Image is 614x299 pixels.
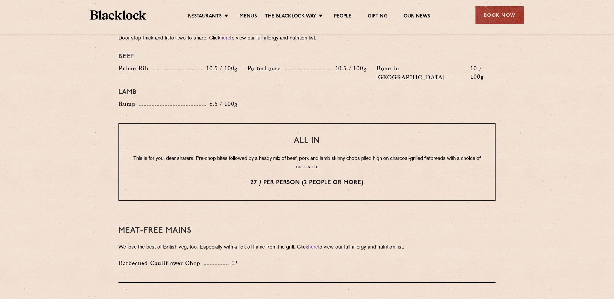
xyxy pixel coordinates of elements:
h4: Lamb [118,88,496,96]
h4: Beef [118,53,496,61]
a: Menus [240,13,257,20]
p: Porterhouse [247,64,284,73]
h3: Meat-Free mains [118,227,496,235]
p: 12 [229,259,238,267]
a: Restaurants [188,13,222,20]
a: here [308,245,318,250]
a: People [334,13,352,20]
p: We love the best of British veg, too. Especially with a lick of flame from the grill. Click to vi... [118,243,496,252]
p: 27 / per person (2 people or more) [132,179,482,187]
p: 10.5 / 100g [203,64,238,72]
p: Prime Rib [118,64,152,73]
p: 10 / 100g [467,64,496,81]
p: Bone in [GEOGRAPHIC_DATA] [376,64,467,82]
p: 8.5 / 100g [206,100,238,108]
div: Book Now [475,6,524,24]
p: 10.5 / 100g [332,64,367,72]
a: Our News [404,13,430,20]
p: This is for you, dear sharers. Pre-chop bites followed by a heady mix of beef, pork and lamb skin... [132,155,482,172]
a: The Blacklock Way [265,13,316,20]
h3: All In [132,137,482,145]
p: Barbecued Cauliflower Chop [118,259,204,268]
p: Door-stop-thick and fit for two-to-share. Click to view our full allergy and nutrition list. [118,34,496,43]
a: Gifting [368,13,387,20]
img: BL_Textured_Logo-footer-cropped.svg [90,10,146,20]
a: here [220,36,230,41]
p: Rump [118,99,139,108]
